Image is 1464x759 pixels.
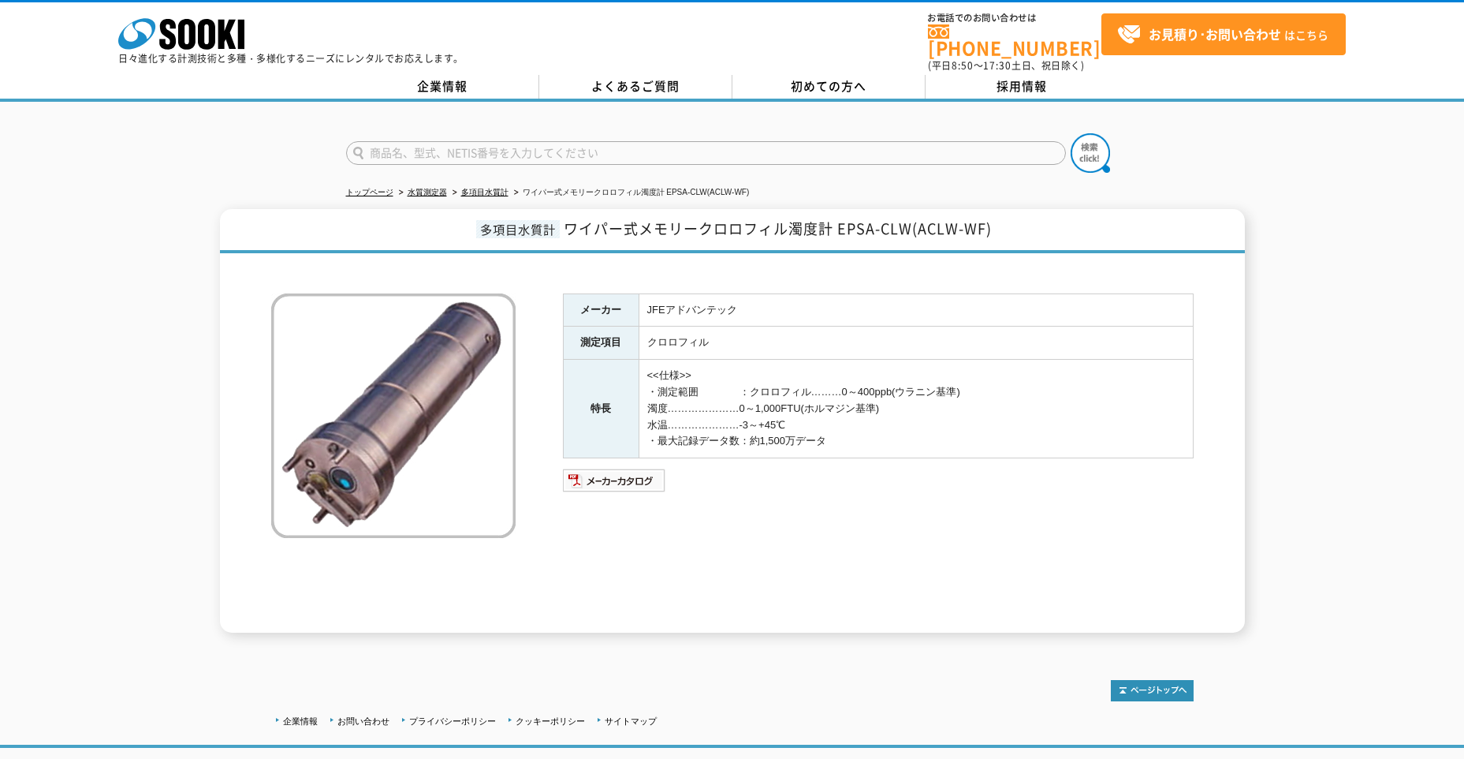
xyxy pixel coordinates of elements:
a: 水質測定器 [408,188,447,196]
span: ワイパー式メモリークロロフィル濁度計 EPSA-CLW(ACLW-WF) [564,218,992,239]
td: <<仕様>> ・測定範囲 ：クロロフィル………0～400ppb(ウラニン基準) 濁度…………………0～1,000FTU(ホルマジン基準) 水温…………………-3～+45℃ ・最大記録データ数：約... [639,360,1193,458]
a: 企業情報 [283,716,318,726]
a: お問い合わせ [337,716,389,726]
strong: お見積り･お問い合わせ [1149,24,1281,43]
a: 初めての方へ [732,75,926,99]
td: クロロフィル [639,327,1193,360]
a: [PHONE_NUMBER] [928,24,1101,57]
input: 商品名、型式、NETIS番号を入力してください [346,141,1066,165]
a: メーカーカタログ [563,478,666,490]
li: ワイパー式メモリークロロフィル濁度計 EPSA-CLW(ACLW-WF) [511,185,750,201]
a: サイトマップ [605,716,657,726]
a: トップページ [346,188,393,196]
a: 企業情報 [346,75,539,99]
a: よくあるご質問 [539,75,732,99]
img: btn_search.png [1071,133,1110,173]
p: 日々進化する計測技術と多種・多様化するニーズにレンタルでお応えします。 [118,54,464,63]
span: 17:30 [983,58,1011,73]
span: お電話でのお問い合わせは [928,13,1101,23]
img: ワイパー式メモリークロロフィル濁度計 EPSA-CLW(ACLW-WF) [271,294,516,538]
a: 多項目水質計 [461,188,508,196]
span: 多項目水質計 [476,220,560,238]
th: 測定項目 [563,327,639,360]
a: プライバシーポリシー [409,716,496,726]
span: 8:50 [952,58,974,73]
span: はこちら [1117,23,1328,47]
a: クッキーポリシー [516,716,585,726]
img: メーカーカタログ [563,468,666,493]
td: JFEアドバンテック [639,294,1193,327]
a: 採用情報 [926,75,1119,99]
span: (平日 ～ 土日、祝日除く) [928,58,1084,73]
a: お見積り･お問い合わせはこちら [1101,13,1346,55]
img: トップページへ [1111,680,1194,701]
th: 特長 [563,360,639,458]
span: 初めての方へ [791,77,866,95]
th: メーカー [563,294,639,327]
